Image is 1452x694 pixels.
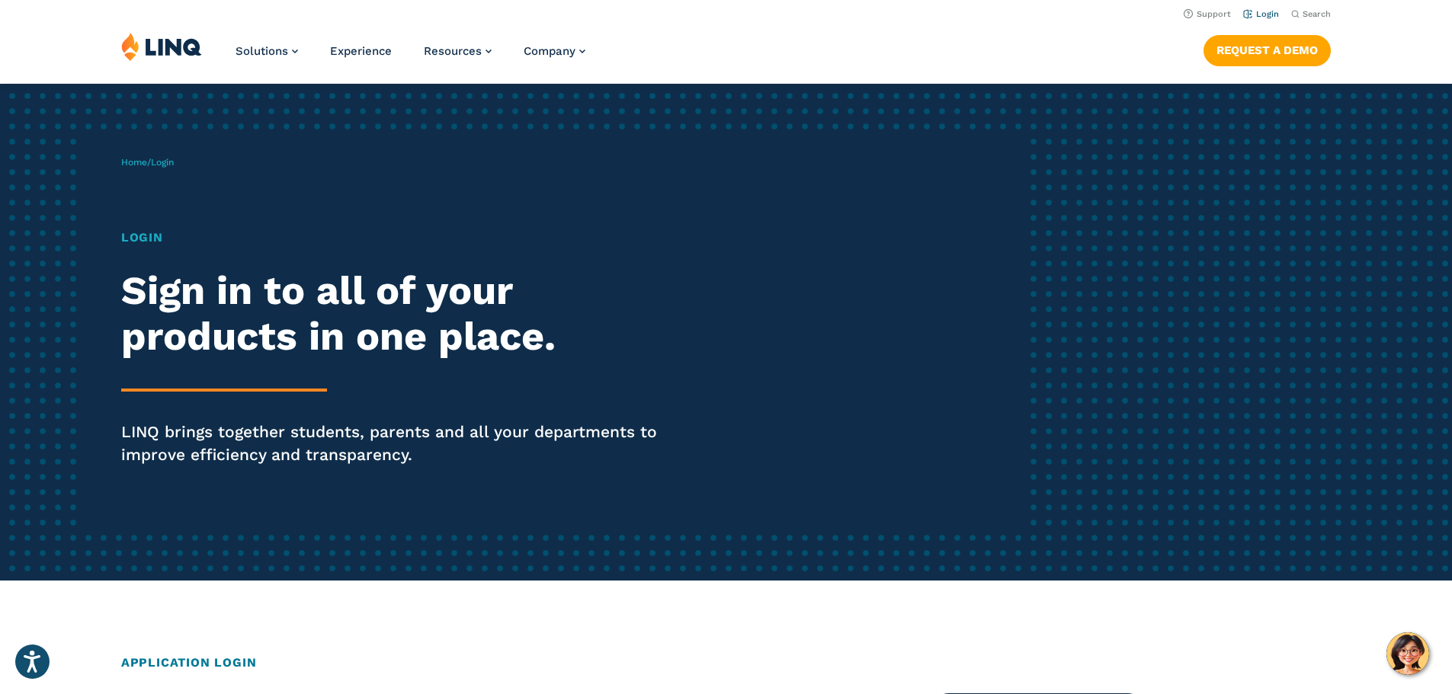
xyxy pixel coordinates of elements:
[524,44,585,58] a: Company
[1204,32,1331,66] nav: Button Navigation
[524,44,575,58] span: Company
[330,44,392,58] a: Experience
[1303,9,1331,19] span: Search
[1184,9,1231,19] a: Support
[424,44,482,58] span: Resources
[1386,632,1429,675] button: Hello, have a question? Let’s chat.
[424,44,492,58] a: Resources
[121,421,681,466] p: LINQ brings together students, parents and all your departments to improve efficiency and transpa...
[236,44,298,58] a: Solutions
[1204,35,1331,66] a: Request a Demo
[236,44,288,58] span: Solutions
[1291,8,1331,20] button: Open Search Bar
[121,229,681,247] h1: Login
[121,157,147,168] a: Home
[121,268,681,360] h2: Sign in to all of your products in one place.
[236,32,585,82] nav: Primary Navigation
[121,32,202,61] img: LINQ | K‑12 Software
[121,157,174,168] span: /
[151,157,174,168] span: Login
[121,654,1331,672] h2: Application Login
[1243,9,1279,19] a: Login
